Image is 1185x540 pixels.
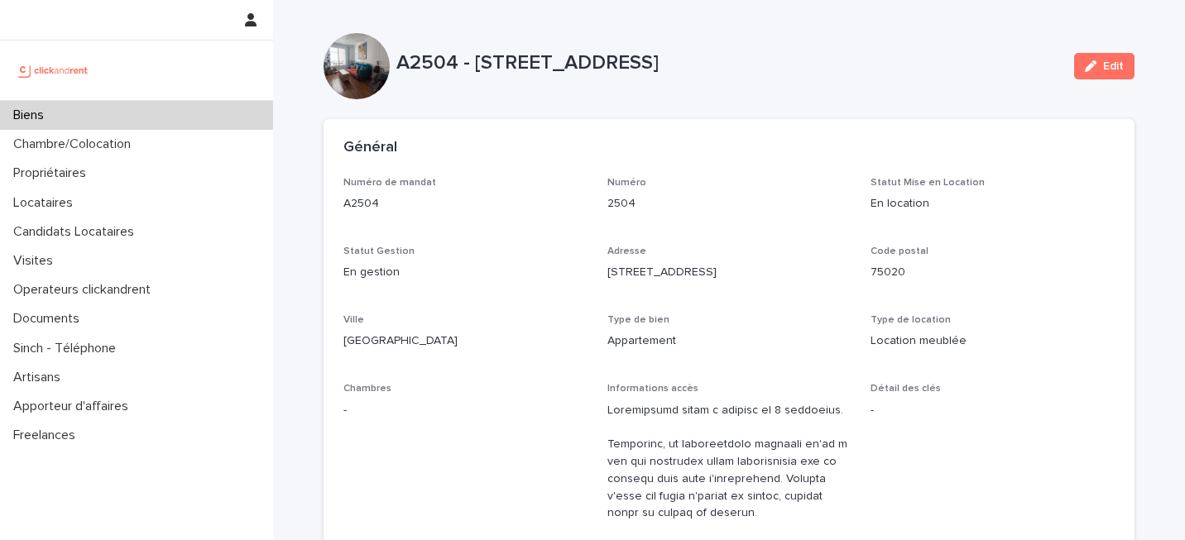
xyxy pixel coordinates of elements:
p: [STREET_ADDRESS] [607,264,852,281]
span: Numéro de mandat [343,178,436,188]
p: En location [871,195,1115,213]
span: Numéro [607,178,646,188]
p: Apporteur d'affaires [7,399,142,414]
h2: Général [343,139,397,157]
p: Visites [7,253,66,269]
span: Adresse [607,246,646,256]
p: 2504 [607,195,852,213]
p: Sinch - Téléphone [7,341,129,356]
p: Candidats Locataires [7,224,147,240]
p: Biens [7,108,57,123]
p: A2504 [343,195,588,213]
p: Freelances [7,428,89,443]
img: UCB0brd3T0yccxBKYDjQ [13,54,94,87]
span: Ville [343,315,364,325]
p: Artisans [7,370,74,385]
span: Informations accès [607,384,698,394]
p: - [343,402,588,419]
span: Chambres [343,384,391,394]
span: Détail des clés [871,384,941,394]
span: Code postal [871,246,928,256]
p: En gestion [343,264,588,281]
p: Propriétaires [7,165,99,181]
p: 75020 [871,264,1115,281]
span: Type de bien [607,315,669,325]
span: Statut Gestion [343,246,415,256]
p: - [871,402,1115,419]
button: Edit [1074,53,1135,79]
span: Statut Mise en Location [871,178,985,188]
span: Type de location [871,315,951,325]
p: Operateurs clickandrent [7,282,164,298]
p: [GEOGRAPHIC_DATA] [343,332,588,350]
span: Edit [1103,60,1124,72]
p: A2504 - [STREET_ADDRESS] [396,51,1061,75]
p: Location meublée [871,332,1115,350]
p: Documents [7,311,93,327]
p: Chambre/Colocation [7,136,144,152]
p: Appartement [607,332,852,350]
p: Locataires [7,195,86,211]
